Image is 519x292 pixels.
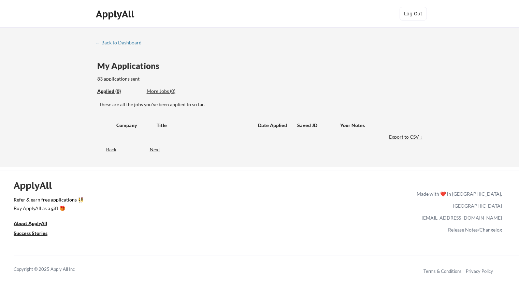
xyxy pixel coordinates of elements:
a: About ApplyAll [14,220,57,228]
a: Refer & earn free applications 👯‍♀️ [14,197,274,205]
a: Privacy Policy [466,268,493,274]
div: ApplyAll [14,180,60,191]
div: Applied (0) [97,88,142,95]
div: Back [96,146,116,153]
div: These are all the jobs you've been applied to so far. [97,88,142,95]
div: Title [157,122,251,129]
div: Export to CSV ↓ [389,134,424,140]
u: About ApplyAll [14,220,47,226]
div: ApplyAll [96,8,136,20]
u: Success Stories [14,230,47,236]
div: Company [116,122,150,129]
div: My Applications [97,62,165,70]
a: [EMAIL_ADDRESS][DOMAIN_NAME] [422,215,502,221]
div: Date Applied [258,122,288,129]
a: Terms & Conditions [423,268,462,274]
div: 83 applications sent [97,75,229,82]
div: Buy ApplyAll as a gift 🎁 [14,206,82,211]
div: ← Back to Dashboard [96,40,147,45]
div: Made with ❤️ in [GEOGRAPHIC_DATA], [GEOGRAPHIC_DATA] [414,188,502,212]
a: Success Stories [14,230,57,238]
a: ← Back to Dashboard [96,40,147,47]
div: More Jobs (0) [147,88,197,95]
a: Release Notes/Changelog [448,227,502,233]
div: These are job applications we think you'd be a good fit for, but couldn't apply you to automatica... [147,88,197,95]
button: Log Out [400,7,427,20]
div: Next [150,146,168,153]
div: Saved JD [297,119,340,131]
a: Buy ApplyAll as a gift 🎁 [14,205,82,213]
div: Copyright © 2025 Apply All Inc [14,266,92,273]
div: These are all the jobs you've been applied to so far. [99,101,424,108]
div: Your Notes [340,122,418,129]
